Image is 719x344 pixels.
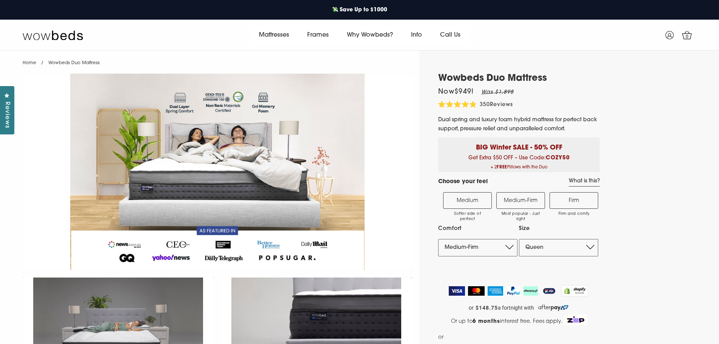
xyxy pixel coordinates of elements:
a: What is this? [569,178,600,187]
span: or [438,333,444,342]
span: Or up to interest free. Fees apply. [451,319,563,324]
nav: breadcrumbs [23,51,100,70]
a: Frames [298,25,338,46]
img: AfterPay Logo [523,286,538,296]
img: ZipPay Logo [541,286,557,296]
img: Wow Beds Logo [23,30,83,40]
a: 💸 Save Up to $1000 [328,2,391,18]
em: Was $1,898 [481,89,514,95]
img: Visa Logo [449,286,465,296]
span: + 2 Pillows with the Duo [444,163,594,172]
img: PayPal Logo [506,286,520,296]
span: Firm and comfy [554,211,594,217]
img: Zip Logo [564,315,587,325]
span: Reviews [2,102,12,128]
h1: Wowbeds Duo Mattress [438,73,600,84]
a: Home [23,61,36,65]
b: COZY50 [546,155,570,161]
span: / [41,61,43,65]
b: FREE [497,165,507,170]
span: Reviews [490,102,513,108]
span: 0 [684,33,691,41]
span: Get Extra $50 OFF – Use Code: [444,155,594,172]
a: Mattresses [250,25,298,46]
label: Size [519,224,598,233]
span: 350 [480,102,490,108]
span: or [469,305,474,311]
a: 0 [677,26,696,45]
img: American Express Logo [488,286,503,296]
img: Shopify secure badge [562,285,588,296]
span: Most popular - Just right [500,211,541,222]
label: Medium [443,192,492,209]
img: MasterCard Logo [468,286,485,296]
label: Medium-Firm [496,192,545,209]
span: a fortnight with [498,305,534,311]
strong: 6 months [473,319,500,324]
span: Now $949 ! [438,89,474,96]
p: BIG Winter SALE - 50% OFF [444,137,594,153]
span: Wowbeds Duo Mattress [48,61,100,65]
a: Call Us [431,25,470,46]
a: Info [402,25,431,46]
a: Why Wowbeds? [338,25,402,46]
span: Softer side of perfect [447,211,488,222]
span: Dual spring and luxury foam hybrid mattress for perfect back support, pressure relief and unparal... [438,117,597,132]
div: 350Reviews [438,101,513,110]
a: or $148.75 a fortnight with [438,302,600,313]
label: Firm [550,192,598,209]
label: Comfort [438,224,517,233]
strong: $148.75 [476,305,498,311]
h4: Choose your feel [438,178,488,187]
